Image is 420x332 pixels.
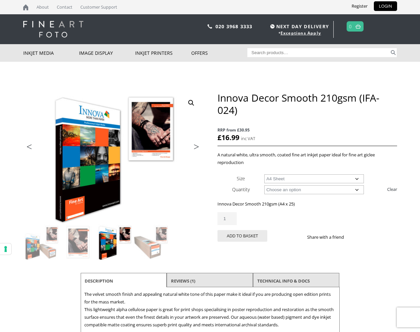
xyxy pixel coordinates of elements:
a: Description [85,275,113,287]
span: NEXT DAY DELIVERY [269,23,329,30]
a: Inkjet Printers [135,44,191,62]
input: Product quantity [217,212,237,225]
label: Quantity [232,186,250,193]
a: Exceptions Apply [281,30,321,36]
p: A natural white, ultra smooth, coated fine art inkjet paper ideal for fine art giclee reproduction [217,151,397,166]
img: logo-white.svg [23,21,83,38]
a: Reviews (1) [171,275,195,287]
img: twitter sharing button [360,234,365,240]
img: time.svg [270,24,275,29]
span: RRP from £30.95 [217,126,397,134]
a: Register [347,1,373,11]
a: 0 [349,22,352,31]
a: Clear options [387,184,397,195]
h1: Innova Decor Smooth 210gsm (IFA-024) [217,92,397,116]
img: phone.svg [208,24,212,29]
button: Search [389,48,397,57]
img: Innova Decor Smooth 210gsm (IFA-024) - Image 3 [97,224,132,260]
a: Offers [191,44,247,62]
p: The velvet smooth finish and appealing natural white tone of this paper make it ideal if you are ... [84,290,336,329]
a: Inkjet Media [23,44,79,62]
input: Search products… [247,48,389,57]
p: Share with a friend [307,233,352,241]
bdi: 16.99 [217,133,239,142]
a: Image Display [79,44,135,62]
span: £ [217,133,221,142]
a: LOGIN [374,1,397,11]
img: Innova Decor Smooth 210gsm (IFA-024) - Image 4 [133,224,169,260]
button: Add to basket [217,230,267,242]
a: View full-screen image gallery [185,97,197,109]
label: Size [237,175,245,182]
img: Innova Decor Smooth 210gsm (IFA-024) - Image 2 [60,224,96,260]
img: Innova Decor Smooth 210gsm (IFA-024) [24,224,59,260]
img: facebook sharing button [352,234,357,240]
p: Innova Decor Smooth 210gsm (A4 x 25) [217,200,397,208]
a: TECHNICAL INFO & DOCS [257,275,310,287]
a: 020 3968 3333 [215,23,253,30]
img: email sharing button [368,234,373,240]
img: basket.svg [356,24,361,29]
